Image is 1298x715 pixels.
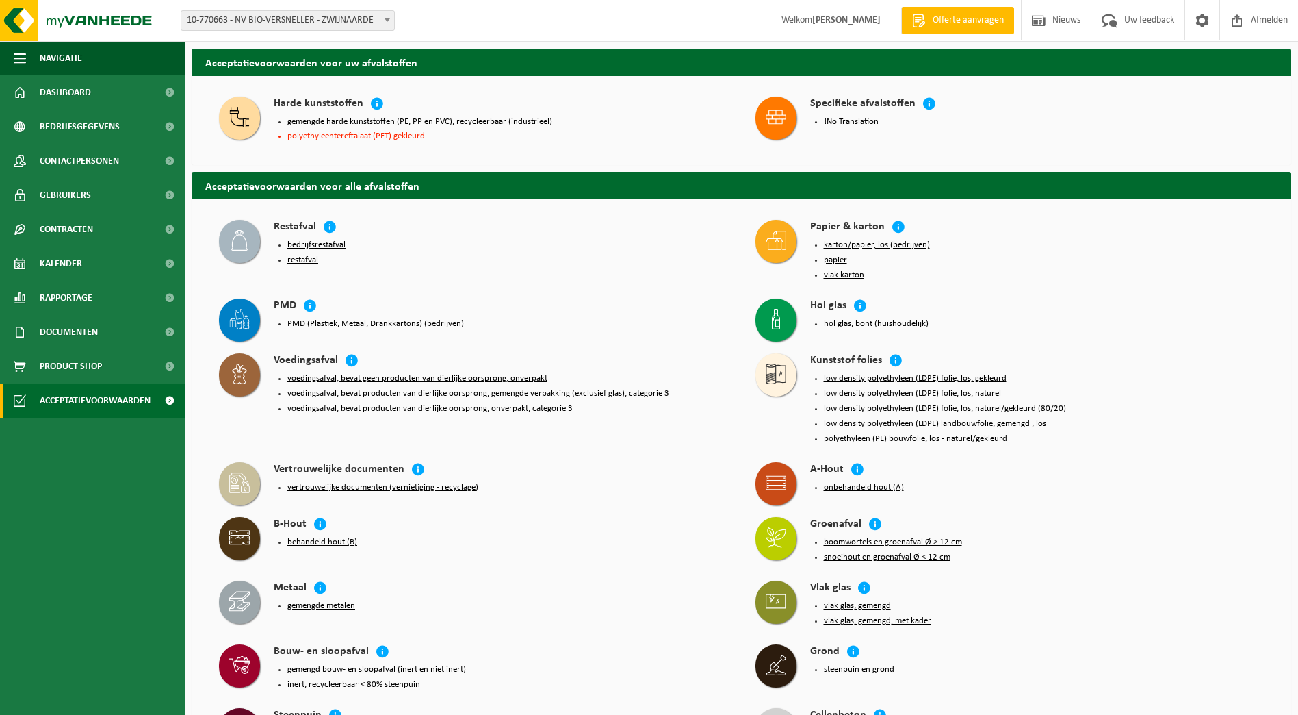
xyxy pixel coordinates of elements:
[181,11,394,30] span: 10-770663 - NV BIO-VERSNELLER - ZWIJNAARDE
[287,601,355,612] button: gemengde metalen
[810,517,861,533] h4: Groenafval
[274,462,404,478] h4: Vertrouwelijke documenten
[810,462,844,478] h4: A-Hout
[810,220,885,236] h4: Papier & karton
[824,537,962,548] button: boomwortels en groenafval Ø > 12 cm
[824,552,950,563] button: snoeihout en groenafval Ø < 12 cm
[824,616,931,627] button: vlak glas, gemengd, met kader
[40,247,82,281] span: Kalender
[810,353,882,369] h4: Kunststof folies
[40,41,82,75] span: Navigatie
[40,212,93,247] span: Contracten
[287,482,478,493] button: vertrouwelijke documenten (vernietiging - recyclage)
[824,482,904,493] button: onbehandeld hout (A)
[824,388,1001,399] button: low density polyethyleen (LDPE) folie, los, naturel
[287,679,420,690] button: inert, recycleerbaar < 80% steenpuin
[824,601,891,612] button: vlak glas, gemengd
[287,131,728,140] li: polyethyleentereftalaat (PET) gekleurd
[40,178,91,212] span: Gebruikers
[287,388,669,399] button: voedingsafval, bevat producten van dierlijke oorsprong, gemengde verpakking (exclusief glas), cat...
[824,434,1007,444] button: polyethyleen (PE) bouwfolie, los - naturel/gekleurd
[901,7,1014,34] a: Offerte aanvragen
[274,644,369,660] h4: Bouw- en sloopafval
[274,581,307,597] h4: Metaal
[40,110,120,144] span: Bedrijfsgegevens
[274,299,296,314] h4: PMD
[824,318,929,329] button: hol glas, bont (huishoudelijk)
[287,318,464,329] button: PMD (Plastiek, Metaal, Drankkartons) (bedrijven)
[274,353,338,369] h4: Voedingsafval
[287,255,318,266] button: restafval
[824,255,847,266] button: papier
[824,116,879,127] button: !No Translation
[274,97,363,112] h4: Harde kunststoffen
[40,384,151,418] span: Acceptatievoorwaarden
[810,299,846,314] h4: Hol glas
[824,664,894,675] button: steenpuin en grond
[274,220,316,236] h4: Restafval
[181,10,395,31] span: 10-770663 - NV BIO-VERSNELLER - ZWIJNAARDE
[287,537,357,548] button: behandeld hout (B)
[274,517,307,533] h4: B-Hout
[287,116,552,127] button: gemengde harde kunststoffen (PE, PP en PVC), recycleerbaar (industrieel)
[810,581,851,597] h4: Vlak glas
[287,403,573,414] button: voedingsafval, bevat producten van dierlijke oorsprong, onverpakt, categorie 3
[287,240,346,251] button: bedrijfsrestafval
[810,644,840,660] h4: Grond
[192,172,1291,199] h2: Acceptatievoorwaarden voor alle afvalstoffen
[192,49,1291,75] h2: Acceptatievoorwaarden voor uw afvalstoffen
[40,315,98,349] span: Documenten
[40,349,102,384] span: Product Shop
[287,664,466,675] button: gemengd bouw- en sloopafval (inert en niet inert)
[40,281,92,315] span: Rapportage
[929,14,1007,27] span: Offerte aanvragen
[40,144,119,178] span: Contactpersonen
[824,240,930,251] button: karton/papier, los (bedrijven)
[287,373,547,384] button: voedingsafval, bevat geen producten van dierlijke oorsprong, onverpakt
[40,75,91,110] span: Dashboard
[810,97,916,112] h4: Specifieke afvalstoffen
[824,270,864,281] button: vlak karton
[824,403,1066,414] button: low density polyethyleen (LDPE) folie, los, naturel/gekleurd (80/20)
[812,15,881,25] strong: [PERSON_NAME]
[824,373,1007,384] button: low density polyethyleen (LDPE) folie, los, gekleurd
[824,418,1046,429] button: low density polyethyleen (LDPE) landbouwfolie, gemengd , los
